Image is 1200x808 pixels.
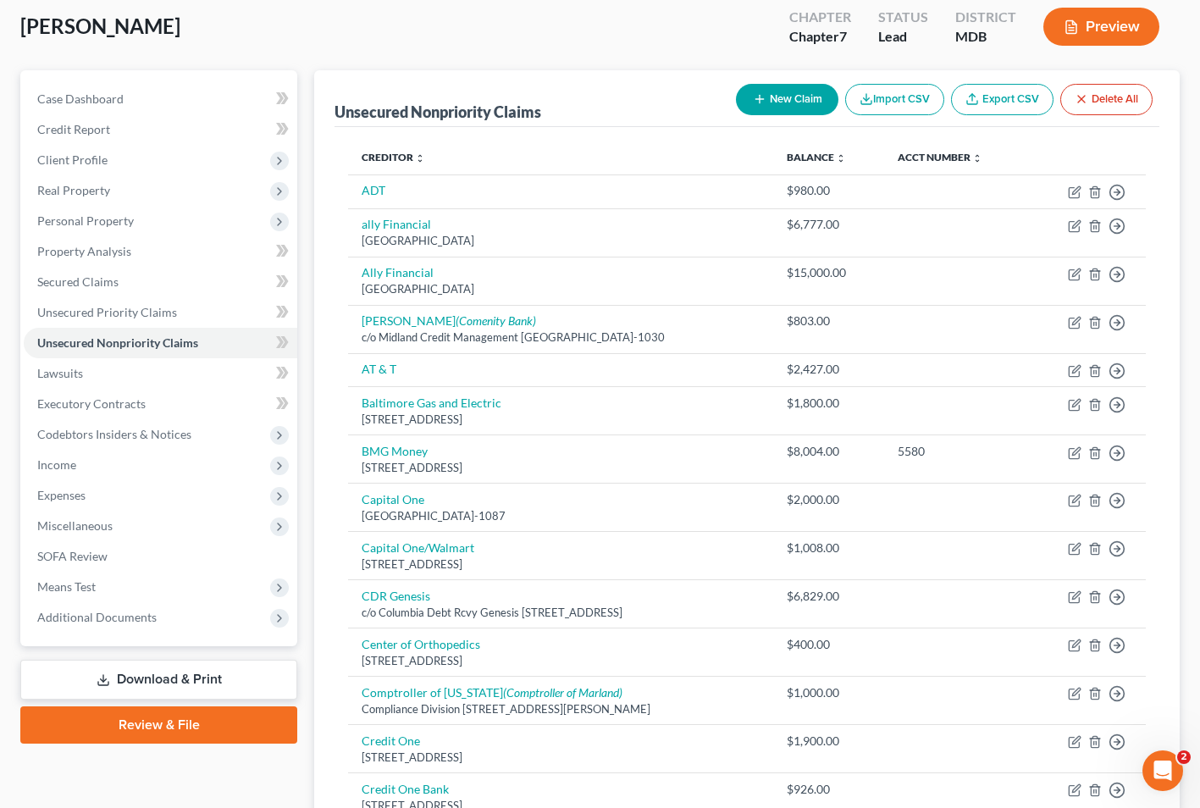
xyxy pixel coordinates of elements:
div: [STREET_ADDRESS] [362,460,760,476]
a: Export CSV [951,84,1053,115]
span: Real Property [37,183,110,197]
span: Property Analysis [37,244,131,258]
span: Additional Documents [37,610,157,624]
span: Case Dashboard [37,91,124,106]
div: $1,008.00 [787,540,871,556]
i: unfold_more [972,153,982,163]
span: 2 [1177,750,1191,764]
span: Income [37,457,76,472]
a: Ally Financial [362,265,434,279]
span: Means Test [37,579,96,594]
a: Executory Contracts [24,389,297,419]
div: c/o Columbia Debt Rcvy Genesis [STREET_ADDRESS] [362,605,760,621]
div: $2,427.00 [787,361,871,378]
div: $2,000.00 [787,491,871,508]
a: Capital One/Walmart [362,540,474,555]
span: SOFA Review [37,549,108,563]
span: Unsecured Nonpriority Claims [37,335,198,350]
i: (Comenity Bank) [456,313,536,328]
div: [STREET_ADDRESS] [362,556,760,573]
div: $1,000.00 [787,684,871,701]
div: [GEOGRAPHIC_DATA] [362,281,760,297]
a: Unsecured Nonpriority Claims [24,328,297,358]
div: [STREET_ADDRESS] [362,750,760,766]
div: Chapter [789,27,851,47]
div: c/o Midland Credit Management [GEOGRAPHIC_DATA]-1030 [362,329,760,346]
div: $400.00 [787,636,871,653]
a: ally Financial [362,217,431,231]
div: Lead [878,27,928,47]
span: Unsecured Priority Claims [37,305,177,319]
div: [STREET_ADDRESS] [362,653,760,669]
button: Delete All [1060,84,1153,115]
button: Preview [1043,8,1159,46]
span: [PERSON_NAME] [20,14,180,38]
span: Secured Claims [37,274,119,289]
a: Creditor unfold_more [362,151,425,163]
a: Center of Orthopedics [362,637,480,651]
a: Comptroller of [US_STATE](Comptroller of Marland) [362,685,622,700]
a: Property Analysis [24,236,297,267]
span: Expenses [37,488,86,502]
a: CDR Genesis [362,589,430,603]
a: BMG Money [362,444,428,458]
span: Executory Contracts [37,396,146,411]
a: Credit Report [24,114,297,145]
span: Personal Property [37,213,134,228]
a: [PERSON_NAME](Comenity Bank) [362,313,536,328]
a: Download & Print [20,660,297,700]
i: unfold_more [836,153,846,163]
a: Secured Claims [24,267,297,297]
div: $1,800.00 [787,395,871,412]
button: New Claim [736,84,838,115]
div: [STREET_ADDRESS] [362,412,760,428]
div: $6,777.00 [787,216,871,233]
div: $1,900.00 [787,733,871,750]
a: Capital One [362,492,424,506]
div: MDB [955,27,1016,47]
div: $926.00 [787,781,871,798]
iframe: Intercom live chat [1142,750,1183,791]
div: 5580 [898,443,1015,460]
div: Unsecured Nonpriority Claims [335,102,541,122]
a: Acct Number unfold_more [898,151,982,163]
a: Credit One [362,733,420,748]
div: [GEOGRAPHIC_DATA] [362,233,760,249]
a: Lawsuits [24,358,297,389]
div: Chapter [789,8,851,27]
span: Codebtors Insiders & Notices [37,427,191,441]
a: Baltimore Gas and Electric [362,396,501,410]
div: $803.00 [787,313,871,329]
a: Credit One Bank [362,782,449,796]
span: Client Profile [37,152,108,167]
div: District [955,8,1016,27]
div: [GEOGRAPHIC_DATA]-1087 [362,508,760,524]
i: unfold_more [415,153,425,163]
div: $8,004.00 [787,443,871,460]
a: AT & T [362,362,396,376]
i: (Comptroller of Marland) [503,685,622,700]
div: $15,000.00 [787,264,871,281]
a: Unsecured Priority Claims [24,297,297,328]
div: Status [878,8,928,27]
div: Compliance Division [STREET_ADDRESS][PERSON_NAME] [362,701,760,717]
span: Lawsuits [37,366,83,380]
span: 7 [839,28,847,44]
a: SOFA Review [24,541,297,572]
a: Review & File [20,706,297,744]
span: Credit Report [37,122,110,136]
div: $980.00 [787,182,871,199]
button: Import CSV [845,84,944,115]
div: $6,829.00 [787,588,871,605]
a: ADT [362,183,385,197]
a: Case Dashboard [24,84,297,114]
a: Balance unfold_more [787,151,846,163]
span: Miscellaneous [37,518,113,533]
